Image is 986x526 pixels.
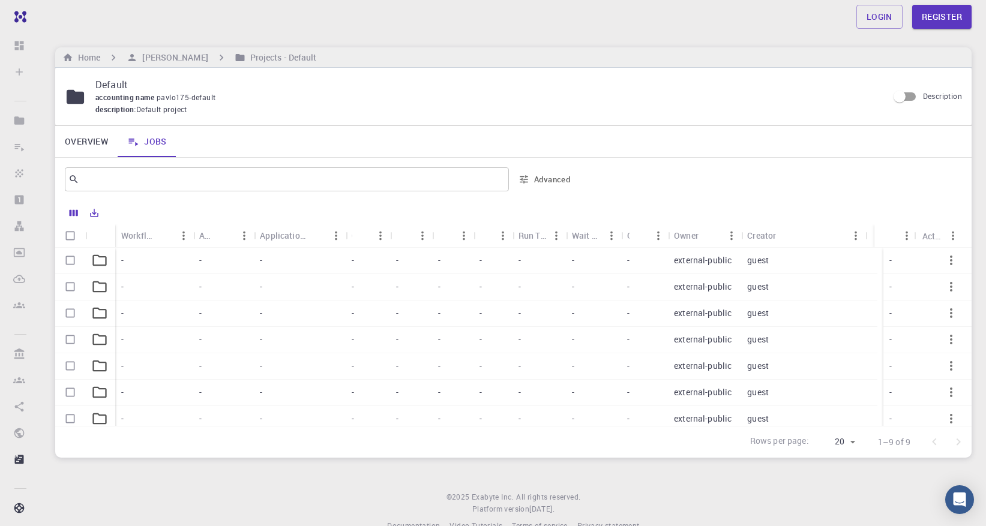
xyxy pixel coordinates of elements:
[889,413,892,425] p: -
[432,224,473,247] div: Nodes
[371,226,390,245] button: Menu
[519,224,547,247] div: Run Time
[121,386,124,398] p: -
[572,281,574,293] p: -
[438,307,440,319] p: -
[390,224,431,247] div: Queue
[352,307,354,319] p: -
[396,281,398,293] p: -
[245,51,317,64] h6: Projects - Default
[121,254,124,266] p: -
[922,224,943,248] div: Actions
[513,224,566,247] div: Run Time
[396,413,398,425] p: -
[199,254,202,266] p: -
[137,51,208,64] h6: [PERSON_NAME]
[396,333,398,345] p: -
[627,413,630,425] p: -
[260,360,262,372] p: -
[235,226,254,245] button: Menu
[889,281,892,293] p: -
[396,254,398,266] p: -
[722,226,741,245] button: Menu
[199,307,202,319] p: -
[493,226,513,245] button: Menu
[157,92,220,102] span: pavlo175-default
[55,126,118,157] a: Overview
[473,224,513,247] div: Cores
[529,504,555,513] span: [DATE] .
[912,5,972,29] a: Register
[514,170,576,189] button: Advanced
[747,413,769,425] p: guest
[95,92,157,102] span: accounting name
[199,386,202,398] p: -
[649,226,668,245] button: Menu
[889,254,892,266] p: -
[889,386,892,398] p: -
[519,307,521,319] p: -
[776,226,795,245] button: Sort
[529,503,555,515] a: [DATE].
[121,307,124,319] p: -
[413,226,432,245] button: Menu
[627,333,630,345] p: -
[923,91,962,101] span: Description
[438,226,457,245] button: Sort
[572,307,574,319] p: -
[121,281,124,293] p: -
[747,224,776,247] div: Creator
[874,224,916,248] div: Status
[674,333,732,345] p: external-public
[674,307,732,319] p: external-public
[118,126,176,157] a: Jobs
[193,224,254,247] div: Application
[199,413,202,425] p: -
[199,281,202,293] p: -
[396,386,398,398] p: -
[215,226,235,245] button: Sort
[572,386,574,398] p: -
[674,360,732,372] p: external-public
[64,203,84,223] button: Columns
[472,492,514,501] span: Exabyte Inc.
[880,226,900,245] button: Sort
[627,307,630,319] p: -
[479,386,482,398] p: -
[572,224,602,247] div: Wait Time
[627,254,630,266] p: -
[479,413,482,425] p: -
[519,333,521,345] p: -
[307,226,326,245] button: Sort
[572,333,574,345] p: -
[352,254,354,266] p: -
[95,77,879,92] p: Default
[519,281,521,293] p: -
[750,435,809,449] p: Rows per page:
[519,386,521,398] p: -
[627,224,630,247] div: Created
[516,491,580,503] span: All rights reserved.
[260,254,262,266] p: -
[454,226,473,245] button: Menu
[519,413,521,425] p: -
[352,226,371,245] button: Sort
[260,413,262,425] p: -
[155,226,174,245] button: Sort
[396,360,398,372] p: -
[897,226,916,245] button: Menu
[621,224,668,247] div: Created
[747,360,769,372] p: guest
[352,360,354,372] p: -
[438,281,440,293] p: -
[73,51,100,64] h6: Home
[674,386,732,398] p: external-public
[572,413,574,425] p: -
[121,360,124,372] p: -
[889,333,892,345] p: -
[674,413,732,425] p: external-public
[674,281,732,293] p: external-public
[878,436,910,448] p: 1–9 of 9
[627,360,630,372] p: -
[572,254,574,266] p: -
